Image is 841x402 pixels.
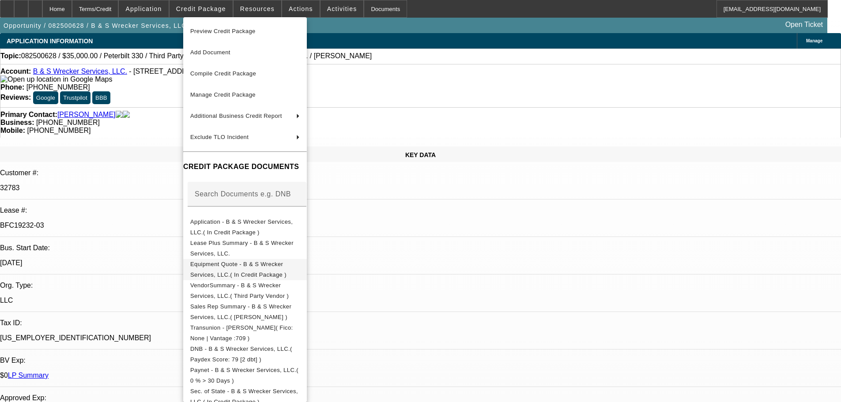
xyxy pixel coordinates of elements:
button: Transunion - Swiney, Billy( Fico: None | Vantage :709 ) [183,323,307,344]
span: Equipment Quote - B & S Wrecker Services, LLC.( In Credit Package ) [190,261,287,278]
span: DNB - B & S Wrecker Services, LLC.( Paydex Score: 79 [2 dbt] ) [190,346,292,363]
span: Sales Rep Summary - B & S Wrecker Services, LLC.( [PERSON_NAME] ) [190,303,291,320]
span: Application - B & S Wrecker Services, LLC.( In Credit Package ) [190,218,293,236]
span: Add Document [190,49,230,56]
mat-label: Search Documents e.g. DNB [195,190,291,198]
span: Preview Credit Package [190,28,256,34]
button: Paynet - B & S Wrecker Services, LLC.( 0 % > 30 Days ) [183,365,307,386]
button: Lease Plus Summary - B & S Wrecker Services, LLC. [183,238,307,259]
button: DNB - B & S Wrecker Services, LLC.( Paydex Score: 79 [2 dbt] ) [183,344,307,365]
span: Exclude TLO Incident [190,134,249,140]
span: Lease Plus Summary - B & S Wrecker Services, LLC. [190,240,294,257]
span: Compile Credit Package [190,70,256,77]
span: VendorSummary - B & S Wrecker Services, LLC.( Third Party Vendor ) [190,282,289,299]
button: VendorSummary - B & S Wrecker Services, LLC.( Third Party Vendor ) [183,280,307,301]
span: Transunion - [PERSON_NAME]( Fico: None | Vantage :709 ) [190,324,293,342]
h4: CREDIT PACKAGE DOCUMENTS [183,162,307,172]
button: Equipment Quote - B & S Wrecker Services, LLC.( In Credit Package ) [183,259,307,280]
button: Application - B & S Wrecker Services, LLC.( In Credit Package ) [183,217,307,238]
span: Paynet - B & S Wrecker Services, LLC.( 0 % > 30 Days ) [190,367,298,384]
button: Sales Rep Summary - B & S Wrecker Services, LLC.( Bush, Dante ) [183,301,307,323]
span: Additional Business Credit Report [190,113,282,119]
span: Manage Credit Package [190,91,256,98]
